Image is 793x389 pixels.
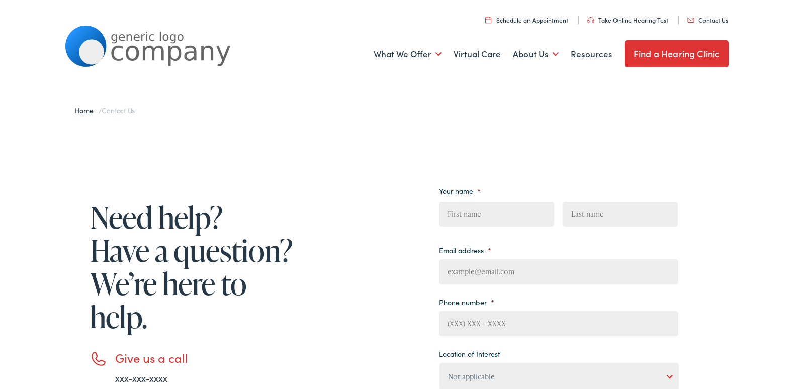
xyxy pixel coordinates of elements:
[625,40,729,67] a: Find a Hearing Clinic
[485,17,491,23] img: utility icon
[439,349,500,358] label: Location of Interest
[115,351,296,365] h3: Give us a call
[439,186,481,196] label: Your name
[454,36,501,73] a: Virtual Care
[439,311,678,336] input: (XXX) XXX - XXXX
[374,36,442,73] a: What We Offer
[102,105,135,115] span: Contact Us
[587,16,668,24] a: Take Online Hearing Test
[75,105,135,115] span: /
[687,16,728,24] a: Contact Us
[485,16,568,24] a: Schedule an Appointment
[439,246,491,255] label: Email address
[439,259,678,284] input: example@email.com
[439,298,494,307] label: Phone number
[115,372,167,384] a: xxx-xxx-xxxx
[587,17,594,23] img: utility icon
[439,202,554,227] input: First name
[687,18,694,23] img: utility icon
[75,105,99,115] a: Home
[90,201,296,333] h1: Need help? Have a question? We’re here to help.
[513,36,559,73] a: About Us
[571,36,612,73] a: Resources
[563,202,678,227] input: Last name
